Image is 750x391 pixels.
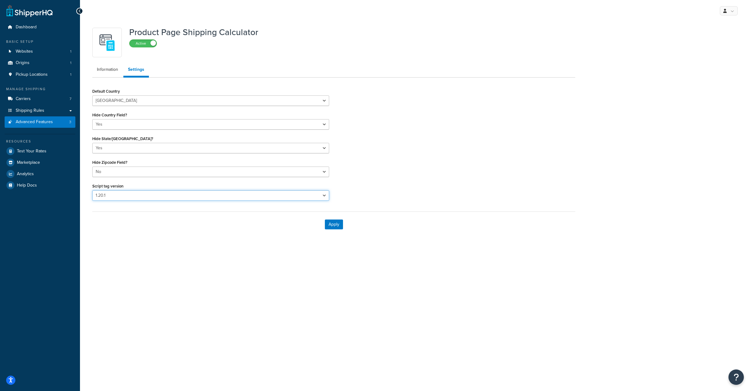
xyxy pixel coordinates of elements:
label: Script tag version [92,184,123,188]
span: 3 [69,119,71,125]
a: Carriers7 [5,93,75,105]
a: Shipping Rules [5,105,75,116]
h1: Product Page Shipping Calculator [129,28,258,37]
a: Marketplace [5,157,75,168]
li: Pickup Locations [5,69,75,80]
span: Help Docs [17,183,37,188]
label: Hide Country Field? [92,113,127,117]
div: Basic Setup [5,39,75,44]
span: 1 [70,60,71,66]
img: +D8d0cXZM7VpdAAAAAElFTkSuQmCC [96,32,118,53]
div: Manage Shipping [5,87,75,92]
a: Information [92,63,123,76]
button: Open Resource Center [728,369,744,385]
li: Advanced Features [5,116,75,128]
span: Shipping Rules [16,108,44,113]
a: Pickup Locations1 [5,69,75,80]
span: Marketplace [17,160,40,165]
span: 7 [70,96,71,102]
span: 1 [70,72,71,77]
span: Carriers [16,96,31,102]
label: Hide Zipcode Field? [92,160,127,165]
span: Pickup Locations [16,72,48,77]
button: Apply [325,220,343,229]
span: Websites [16,49,33,54]
a: Help Docs [5,180,75,191]
span: Origins [16,60,30,66]
span: Dashboard [16,25,37,30]
label: Active [130,40,157,47]
span: Advanced Features [16,119,53,125]
a: Analytics [5,168,75,179]
a: Websites1 [5,46,75,57]
li: Origins [5,57,75,69]
div: Resources [5,139,75,144]
label: Default Country [92,89,120,94]
a: Test Your Rates [5,146,75,157]
a: Settings [123,63,149,78]
span: Analytics [17,171,34,177]
li: Carriers [5,93,75,105]
li: Websites [5,46,75,57]
label: Hide State/[GEOGRAPHIC_DATA]? [92,136,153,141]
span: Test Your Rates [17,149,46,154]
a: Origins1 [5,57,75,69]
span: 1 [70,49,71,54]
a: Dashboard [5,22,75,33]
a: Advanced Features3 [5,116,75,128]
